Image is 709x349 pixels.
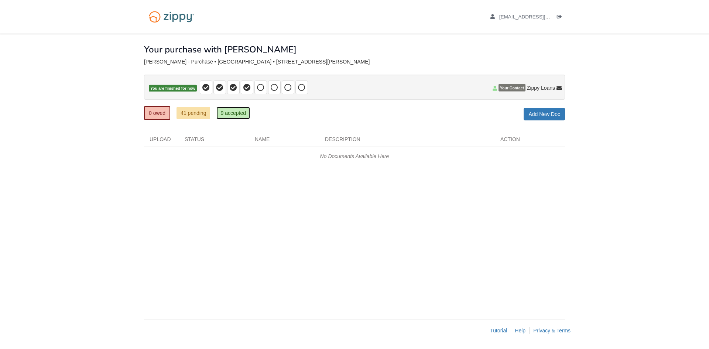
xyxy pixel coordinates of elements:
span: Your Contact [499,84,525,92]
div: Name [249,136,319,147]
div: Action [495,136,565,147]
a: 41 pending [177,107,210,119]
a: Help [515,328,525,333]
img: Logo [144,7,199,26]
div: Status [179,136,249,147]
span: Zippy Loans [527,84,555,92]
div: Upload [144,136,179,147]
div: [PERSON_NAME] - Purchase • [GEOGRAPHIC_DATA] • [STREET_ADDRESS][PERSON_NAME] [144,59,565,65]
h1: Your purchase with [PERSON_NAME] [144,45,297,54]
em: No Documents Available Here [320,153,389,159]
span: samanthaamburgey22@gmail.com [499,14,584,20]
a: edit profile [490,14,584,21]
a: 0 owed [144,106,170,120]
a: Add New Doc [524,108,565,120]
a: Log out [557,14,565,21]
span: You are finished for now [149,85,197,92]
a: Tutorial [490,328,507,333]
a: 9 accepted [216,107,250,119]
div: Description [319,136,495,147]
a: Privacy & Terms [533,328,571,333]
